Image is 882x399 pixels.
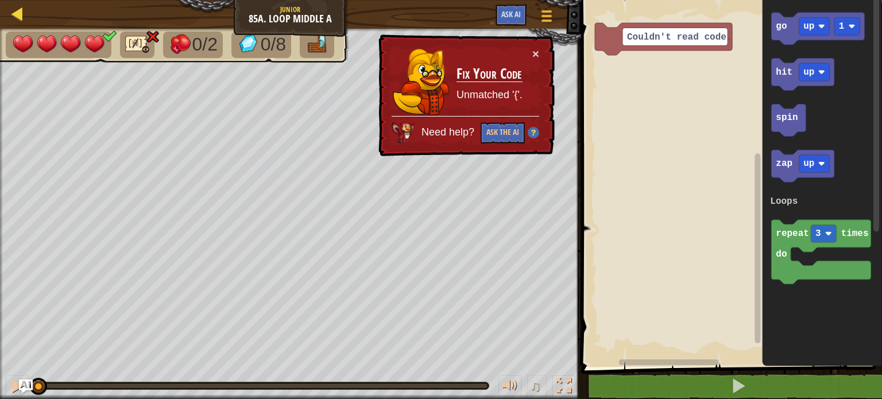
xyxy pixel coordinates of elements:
[261,34,286,55] span: 0/8
[803,21,814,32] text: up
[192,34,218,55] span: 0/2
[392,48,450,115] img: duck_hushbaum.png
[231,32,291,58] li: Collect the gems.
[627,32,732,42] text: Couldn't read code.
[501,9,521,20] span: Ask AI
[803,67,814,78] text: up
[841,229,869,239] text: times
[552,375,575,399] button: Toggle fullscreen
[457,88,523,103] p: Unmatched '{'.
[19,379,33,393] button: Ask AI
[776,21,787,32] text: go
[6,32,111,58] li: Your hero must survive.
[776,67,792,78] text: hit
[300,32,334,58] li: Go to the raft.
[481,122,525,144] button: Ask the AI
[120,32,154,58] li: No code problems.
[770,197,798,207] text: Loops
[532,48,539,60] button: ×
[532,5,561,32] button: Show game menu
[392,122,415,143] img: AI
[776,159,792,169] text: zap
[776,250,787,260] text: do
[457,66,523,82] h3: Fix Your Code
[839,21,845,32] text: 1
[498,375,521,399] button: Adjust volume
[776,113,798,123] text: spin
[6,375,29,399] button: Ctrl + P: Pause
[803,159,814,169] text: up
[421,126,477,138] span: Need help?
[496,5,527,26] button: Ask AI
[776,229,809,239] text: repeat
[528,127,539,138] img: Hint
[527,375,547,399] button: ♫
[529,377,541,394] span: ♫
[163,32,223,58] li: Defeat the enemies.
[815,229,821,239] text: 3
